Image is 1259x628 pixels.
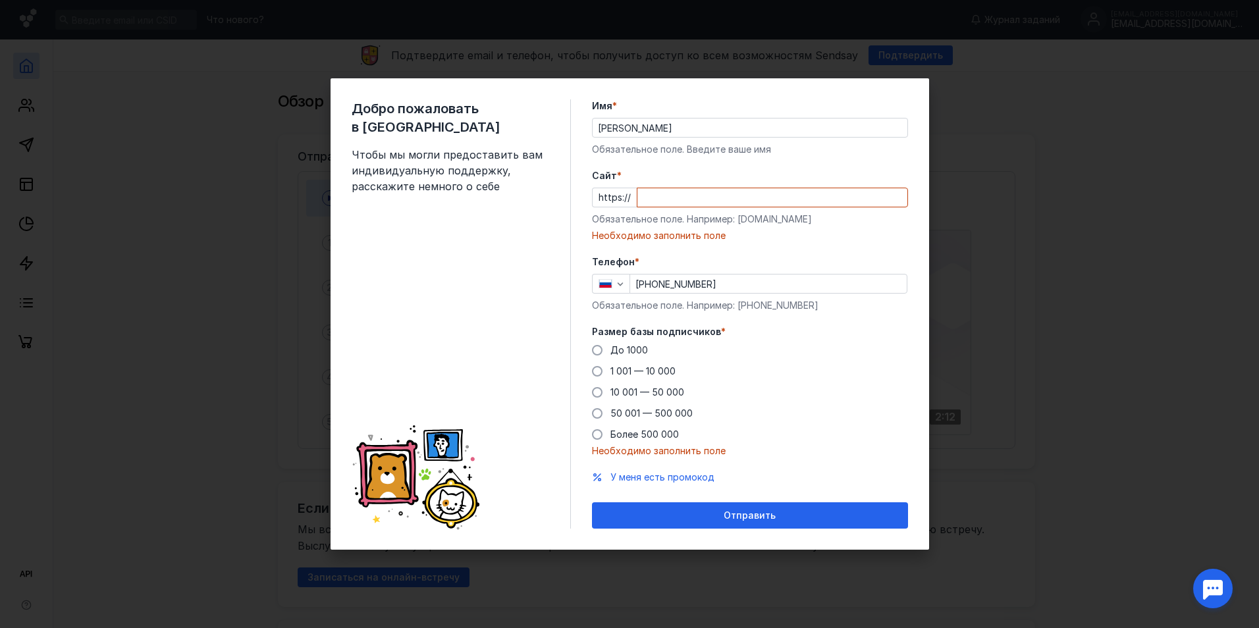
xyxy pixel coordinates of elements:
[352,99,549,136] span: Добро пожаловать в [GEOGRAPHIC_DATA]
[592,325,721,338] span: Размер базы подписчиков
[610,429,679,440] span: Более 500 000
[610,471,714,484] button: У меня есть промокод
[592,213,908,226] div: Обязательное поле. Например: [DOMAIN_NAME]
[592,143,908,156] div: Обязательное поле. Введите ваше имя
[592,255,635,269] span: Телефон
[592,99,612,113] span: Имя
[610,365,676,377] span: 1 001 — 10 000
[352,147,549,194] span: Чтобы мы могли предоставить вам индивидуальную поддержку, расскажите немного о себе
[610,386,684,398] span: 10 001 — 50 000
[592,444,908,458] div: Необходимо заполнить поле
[610,344,648,355] span: До 1000
[592,169,617,182] span: Cайт
[610,471,714,483] span: У меня есть промокод
[592,299,908,312] div: Обязательное поле. Например: [PHONE_NUMBER]
[592,229,908,242] div: Необходимо заполнить поле
[724,510,776,521] span: Отправить
[592,502,908,529] button: Отправить
[610,407,693,419] span: 50 001 — 500 000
